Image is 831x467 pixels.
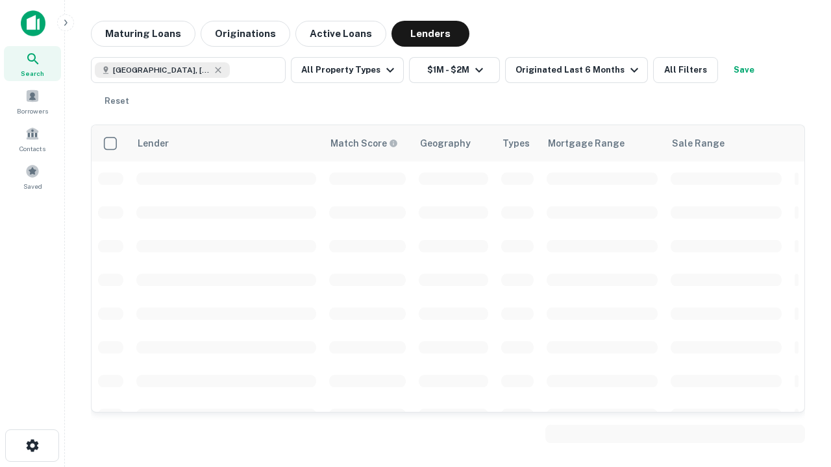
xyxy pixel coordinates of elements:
[664,125,788,162] th: Sale Range
[21,68,44,78] span: Search
[515,62,642,78] div: Originated Last 6 Months
[330,136,395,150] h6: Match Score
[4,159,61,194] a: Saved
[548,136,625,151] div: Mortgage Range
[113,64,210,76] span: [GEOGRAPHIC_DATA], [GEOGRAPHIC_DATA], [GEOGRAPHIC_DATA]
[23,181,42,191] span: Saved
[540,125,664,162] th: Mortgage Range
[138,136,169,151] div: Lender
[130,125,323,162] th: Lender
[420,136,471,151] div: Geography
[409,57,500,83] button: $1M - $2M
[505,57,648,83] button: Originated Last 6 Months
[766,363,831,425] iframe: Chat Widget
[412,125,495,162] th: Geography
[495,125,540,162] th: Types
[672,136,725,151] div: Sale Range
[21,10,45,36] img: capitalize-icon.png
[4,84,61,119] a: Borrowers
[201,21,290,47] button: Originations
[291,57,404,83] button: All Property Types
[91,21,195,47] button: Maturing Loans
[19,143,45,154] span: Contacts
[17,106,48,116] span: Borrowers
[723,57,765,83] button: Save your search to get updates of matches that match your search criteria.
[295,21,386,47] button: Active Loans
[4,121,61,156] a: Contacts
[96,88,138,114] button: Reset
[502,136,530,151] div: Types
[653,57,718,83] button: All Filters
[323,125,412,162] th: Capitalize uses an advanced AI algorithm to match your search with the best lender. The match sco...
[4,46,61,81] a: Search
[391,21,469,47] button: Lenders
[330,136,398,150] div: Capitalize uses an advanced AI algorithm to match your search with the best lender. The match sco...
